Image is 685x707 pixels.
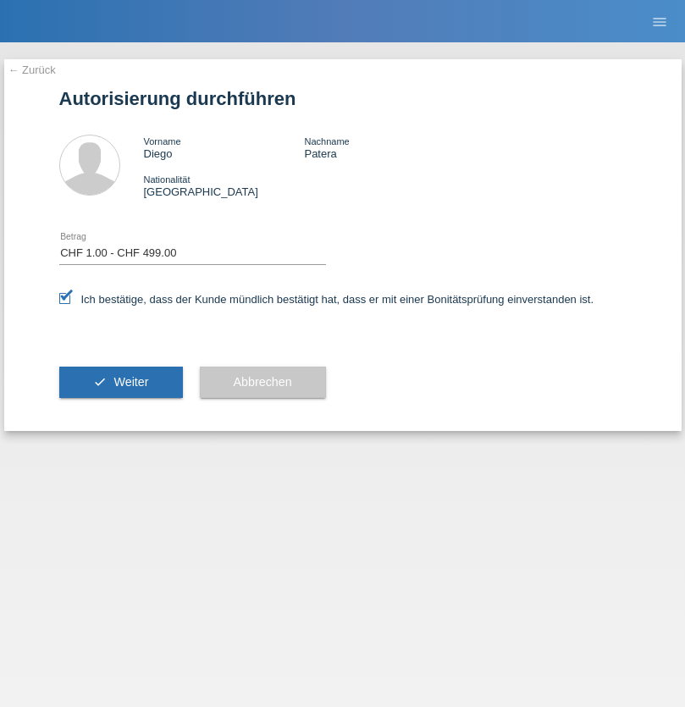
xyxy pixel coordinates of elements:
[643,16,677,26] a: menu
[93,375,107,389] i: check
[304,136,349,146] span: Nachname
[59,367,183,399] button: check Weiter
[304,135,465,160] div: Patera
[8,64,56,76] a: ← Zurück
[200,367,326,399] button: Abbrechen
[651,14,668,30] i: menu
[113,375,148,389] span: Weiter
[144,173,305,198] div: [GEOGRAPHIC_DATA]
[144,136,181,146] span: Vorname
[59,293,594,306] label: Ich bestätige, dass der Kunde mündlich bestätigt hat, dass er mit einer Bonitätsprüfung einversta...
[59,88,627,109] h1: Autorisierung durchführen
[234,375,292,389] span: Abbrechen
[144,135,305,160] div: Diego
[144,174,191,185] span: Nationalität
